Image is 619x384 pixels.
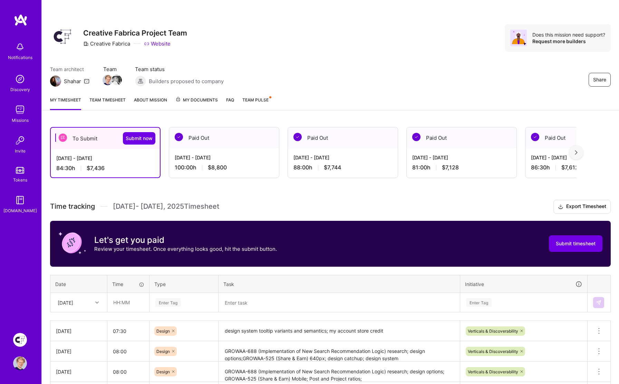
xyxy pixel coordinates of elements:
img: Team Member Avatar [112,75,122,85]
div: Shahar [64,78,81,85]
div: [DATE] - [DATE] [56,155,154,162]
button: Submit now [123,132,155,145]
div: [DATE] - [DATE] [293,154,392,161]
div: Paid Out [169,127,279,148]
div: Does this mission need support? [532,31,605,38]
img: Paid Out [175,133,183,141]
img: Paid Out [293,133,302,141]
a: FAQ [226,96,234,110]
span: Team Pulse [242,97,269,102]
input: HH:MM [107,363,149,381]
img: teamwork [13,103,27,117]
div: 84:30 h [56,165,154,172]
button: Share [589,73,611,87]
a: Creative Fabrica Project Team [11,333,29,347]
div: Tokens [13,176,27,184]
span: $7,744 [324,164,341,171]
span: Verticals & Discoverability [468,349,518,354]
img: Paid Out [412,133,420,141]
div: [DATE] - [DATE] [412,154,511,161]
a: Website [144,40,171,47]
span: Team architect [50,66,89,73]
a: My timesheet [50,96,81,110]
button: Export Timesheet [553,200,611,214]
a: Team Member Avatar [112,74,121,86]
th: Date [50,275,107,293]
textarea: GROWAA-688 (Implementation of New Search Recommendation Logic) research; design options; GROWAA-5... [219,362,459,381]
img: logo [14,14,28,26]
img: coin [58,229,86,257]
i: icon Mail [84,78,89,84]
span: Submit now [126,135,153,142]
div: [DOMAIN_NAME] [3,207,37,214]
i: icon CompanyGray [83,41,89,47]
div: [DATE] [56,327,101,335]
div: Time [112,280,144,288]
img: Creative Fabrica Project Team [13,333,27,347]
span: $8,800 [208,164,227,171]
a: About Mission [134,96,167,110]
span: Share [593,76,606,83]
img: Team Member Avatar [103,75,113,85]
div: Paid Out [407,127,516,148]
textarea: GROWAA-688 (Implementation of New Search Recommendation Logic) research; design options;GROWAA-52... [219,342,459,361]
img: Avatar [510,30,527,46]
img: Builders proposed to company [135,76,146,87]
h3: Creative Fabrica Project Team [83,29,187,37]
input: HH:MM [107,322,149,340]
div: 88:00 h [293,164,392,171]
div: Enter Tag [466,297,492,308]
button: Submit timesheet [549,235,602,252]
div: 100:00 h [175,164,273,171]
span: Team [103,66,121,73]
span: Design [156,328,170,334]
img: Submit [596,300,601,305]
th: Task [219,275,460,293]
span: Design [156,349,170,354]
span: $7,128 [442,164,459,171]
span: Time tracking [50,202,95,211]
th: Type [149,275,219,293]
input: HH:MM [107,342,149,361]
img: guide book [13,193,27,207]
img: Company Logo [50,24,75,49]
div: Request more builders [532,38,605,45]
a: Team Member Avatar [103,74,112,86]
div: Enter Tag [155,297,181,308]
div: Creative Fabrica [83,40,130,47]
div: Invite [15,147,26,155]
img: To Submit [59,134,67,142]
img: discovery [13,72,27,86]
img: Paid Out [531,133,539,141]
div: To Submit [51,128,160,149]
div: 81:00 h [412,164,511,171]
img: User Avatar [13,356,27,370]
div: Initiative [465,280,582,288]
a: Team timesheet [89,96,126,110]
h3: Let's get you paid [94,235,277,245]
input: HH:MM [108,293,149,312]
i: icon Download [558,203,563,210]
div: Paid Out [288,127,398,148]
img: Invite [13,134,27,147]
img: tokens [16,167,24,174]
span: My Documents [175,96,218,104]
span: Team status [135,66,224,73]
img: bell [13,40,27,54]
div: [DATE] [56,348,101,355]
p: Review your timesheet. Once everything looks good, hit the submit button. [94,245,277,253]
span: Design [156,369,170,374]
i: icon Chevron [95,301,99,304]
span: Submit timesheet [556,240,596,247]
span: $7,436 [87,165,105,172]
div: [DATE] [56,368,101,375]
span: Verticals & Discoverability [468,369,518,374]
span: [DATE] - [DATE] , 2025 Timesheet [113,202,219,211]
a: User Avatar [11,356,29,370]
div: [DATE] [58,299,73,306]
span: Builders proposed to company [149,78,224,85]
a: My Documents [175,96,218,110]
div: [DATE] - [DATE] [175,154,273,161]
div: Discovery [10,86,30,93]
div: Notifications [8,54,32,61]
